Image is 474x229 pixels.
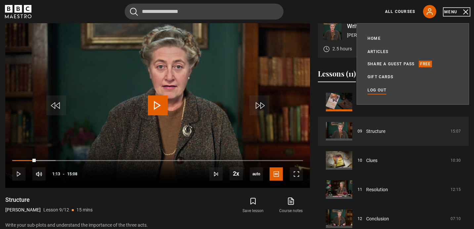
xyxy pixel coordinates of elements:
video-js: Video Player [5,16,310,188]
button: Playback Rate [230,167,243,180]
button: Submit the search query [130,8,138,16]
button: Captions [270,167,283,181]
div: Current quality: 1080p [250,167,263,181]
button: Save lesson [234,196,272,215]
svg: BBC Maestro [5,5,31,18]
a: Gift Cards [367,74,393,80]
p: [PERSON_NAME] [5,206,41,213]
span: - [63,172,65,176]
a: Resolution [366,186,388,193]
span: 1:13 [52,168,60,180]
a: Log out [367,87,386,93]
a: Course notes [272,196,310,215]
a: Articles [367,48,389,55]
button: Play [12,167,25,181]
a: Clues [366,157,377,164]
h1: Structure [5,196,93,204]
a: Structure [366,128,385,135]
p: Free [419,61,432,67]
p: Writing [347,23,463,29]
p: 15 mins [76,206,93,213]
a: Share a guest pass [367,61,415,67]
button: Mute [32,167,46,181]
a: Conclusion [366,215,389,222]
button: Toggle navigation [444,9,469,15]
p: [PERSON_NAME] [347,32,463,39]
button: Next Lesson [209,167,223,181]
a: Setting [366,99,381,106]
div: Progress Bar [12,160,303,161]
p: Lesson 9/12 [43,206,69,213]
span: 15:08 [67,168,77,180]
a: Home [367,35,381,42]
a: All Courses [385,9,415,15]
input: Search [125,4,283,20]
p: 2.5 hours [332,45,352,52]
span: auto [250,167,263,181]
p: Write your sub-plots and understand the importance of the three acts. [5,222,310,229]
button: Lessons (11) [318,68,356,82]
button: Fullscreen [290,167,303,181]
